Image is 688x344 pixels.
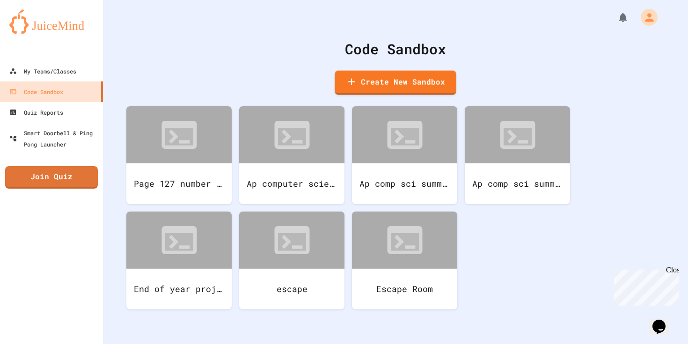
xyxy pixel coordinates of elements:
div: End of year project [126,269,232,309]
iframe: chat widget [610,266,679,306]
div: My Notifications [600,9,631,25]
a: Ap comp sci summer work [465,106,570,204]
div: Quiz Reports [9,107,63,118]
a: Create New Sandbox [335,71,456,95]
div: Chat with us now!Close [4,4,65,59]
div: My Account [631,7,660,28]
div: Smart Doorbell & Ping Pong Launcher [9,127,99,150]
div: My Teams/Classes [9,66,76,77]
div: Ap comp sci summer work [352,163,457,204]
div: Ap computer science summer work [239,163,344,204]
div: Ap comp sci summer work [465,163,570,204]
iframe: chat widget [649,307,679,335]
div: escape [239,269,344,309]
img: logo-orange.svg [9,9,94,34]
a: escape [239,212,344,309]
a: Escape Room [352,212,457,309]
div: Page 127 number 11 [126,163,232,204]
a: Join Quiz [5,166,98,189]
a: Ap comp sci summer work [352,106,457,204]
div: Escape Room [352,269,457,309]
div: Code Sandbox [126,38,665,59]
a: Ap computer science summer work [239,106,344,204]
a: End of year project [126,212,232,309]
a: Page 127 number 11 [126,106,232,204]
div: Code Sandbox [9,86,63,97]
